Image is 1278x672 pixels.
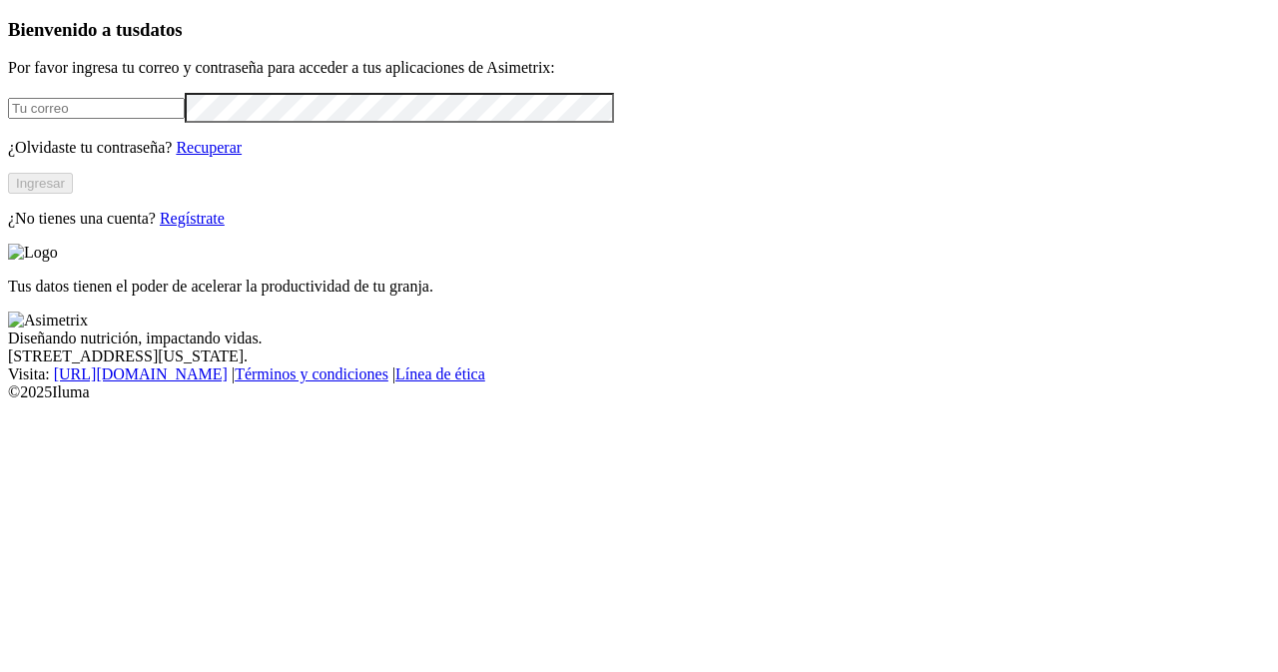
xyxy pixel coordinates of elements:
[8,139,1270,157] p: ¿Olvidaste tu contraseña?
[54,365,228,382] a: [URL][DOMAIN_NAME]
[395,365,485,382] a: Línea de ética
[8,19,1270,41] h3: Bienvenido a tus
[8,98,185,119] input: Tu correo
[8,173,73,194] button: Ingresar
[235,365,388,382] a: Términos y condiciones
[8,59,1270,77] p: Por favor ingresa tu correo y contraseña para acceder a tus aplicaciones de Asimetrix:
[8,330,1270,347] div: Diseñando nutrición, impactando vidas.
[160,210,225,227] a: Regístrate
[8,210,1270,228] p: ¿No tienes una cuenta?
[8,383,1270,401] div: © 2025 Iluma
[8,312,88,330] img: Asimetrix
[8,278,1270,296] p: Tus datos tienen el poder de acelerar la productividad de tu granja.
[8,244,58,262] img: Logo
[176,139,242,156] a: Recuperar
[8,347,1270,365] div: [STREET_ADDRESS][US_STATE].
[140,19,183,40] span: datos
[8,365,1270,383] div: Visita : | |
